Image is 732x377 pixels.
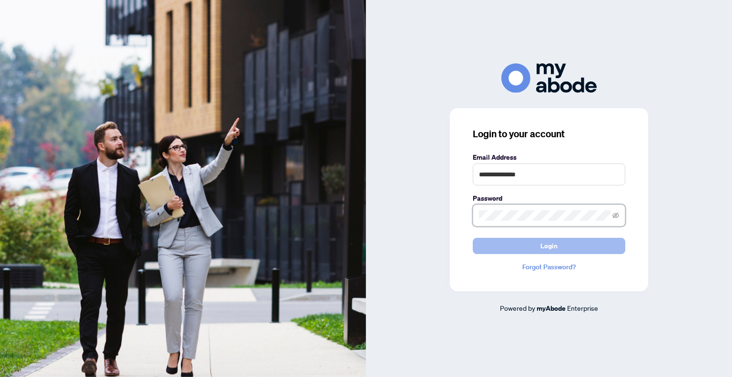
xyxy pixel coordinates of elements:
a: myAbode [537,303,566,314]
span: Powered by [500,304,535,312]
a: Forgot Password? [473,262,625,272]
span: eye-invisible [612,212,619,219]
span: Enterprise [567,304,598,312]
h3: Login to your account [473,127,625,141]
label: Email Address [473,152,625,163]
img: ma-logo [501,63,597,92]
button: Login [473,238,625,254]
span: Login [540,238,558,254]
label: Password [473,193,625,204]
keeper-lock: Open Keeper Popup [598,210,610,221]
